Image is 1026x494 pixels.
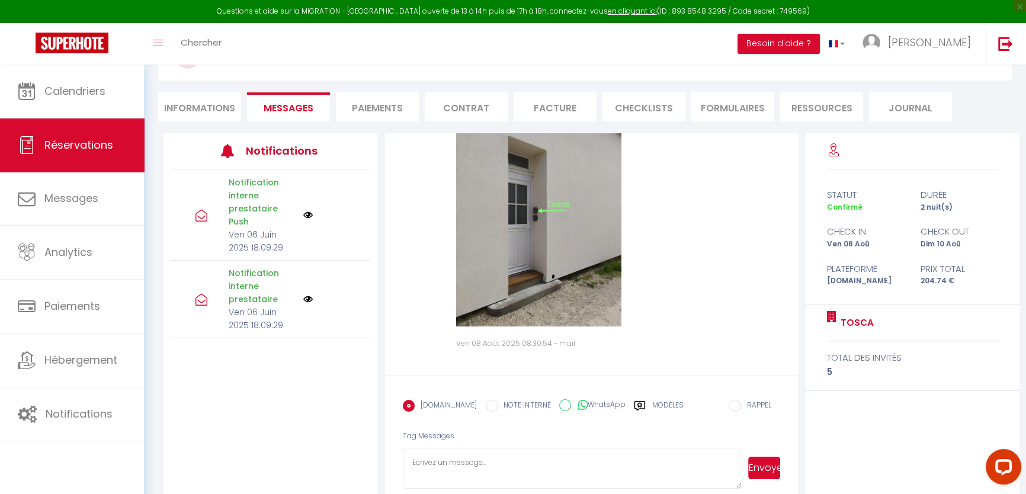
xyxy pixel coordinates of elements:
li: Contrat [425,92,508,121]
span: Ven 08 Août 2025 08:30:54 - mail [456,338,575,348]
div: 2 nuit(s) [912,202,1006,213]
p: Ven 06 Juin 2025 18:09:29 [229,306,296,332]
li: Facture [514,92,597,121]
a: Tosca [836,316,874,330]
label: NOTE INTERNE [498,400,550,413]
span: Analytics [44,245,92,259]
a: ... [PERSON_NAME] [854,23,986,65]
label: Modèles [652,400,683,421]
span: Notifications [46,406,113,421]
li: Journal [869,92,952,121]
div: total des invités [827,351,998,365]
a: en cliquant ici [608,6,657,16]
iframe: LiveChat chat widget [976,444,1026,494]
span: Chercher [181,36,222,49]
div: Dim 10 Aoû [912,239,1006,250]
div: statut [819,188,913,202]
img: NO IMAGE [303,294,313,304]
label: WhatsApp [571,399,625,412]
span: Confirmé [827,202,863,212]
img: Super Booking [36,33,108,53]
button: Envoyer [748,457,780,479]
span: Hébergement [44,352,117,367]
span: Calendriers [44,84,105,98]
p: Notification interne prestataire Push [229,176,296,228]
li: FORMULAIRES [691,92,774,121]
li: Paiements [336,92,419,121]
div: check in [819,224,913,239]
div: 204.74 € [912,275,1006,287]
a: Chercher [172,23,230,65]
img: NO IMAGE [303,210,313,220]
li: CHECKLISTS [602,92,685,121]
div: Prix total [912,262,1006,276]
label: RAPPEL [741,400,771,413]
img: ... [863,34,880,52]
div: check out [912,224,1006,239]
p: Notification interne prestataire [229,267,296,306]
button: Besoin d'aide ? [738,34,820,54]
div: 5 [827,365,998,379]
span: Messages [44,191,98,206]
div: [DOMAIN_NAME] [819,275,913,287]
img: 3be863d2-7421-11f0-89cc-015bd1df5a21.jpeg [456,107,621,326]
li: Ressources [780,92,863,121]
span: [PERSON_NAME] [888,35,971,50]
span: Paiements [44,299,100,313]
label: [DOMAIN_NAME] [415,400,477,413]
div: durée [912,188,1006,202]
span: Tag Messages [403,431,454,441]
span: Messages [264,101,313,115]
li: Informations [158,92,241,121]
span: Réservations [44,137,113,152]
img: logout [998,36,1013,51]
p: Ven 06 Juin 2025 18:09:29 [229,228,296,254]
div: Ven 08 Aoû [819,239,913,250]
h3: Notifications [246,137,329,164]
div: Plateforme [819,262,913,276]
